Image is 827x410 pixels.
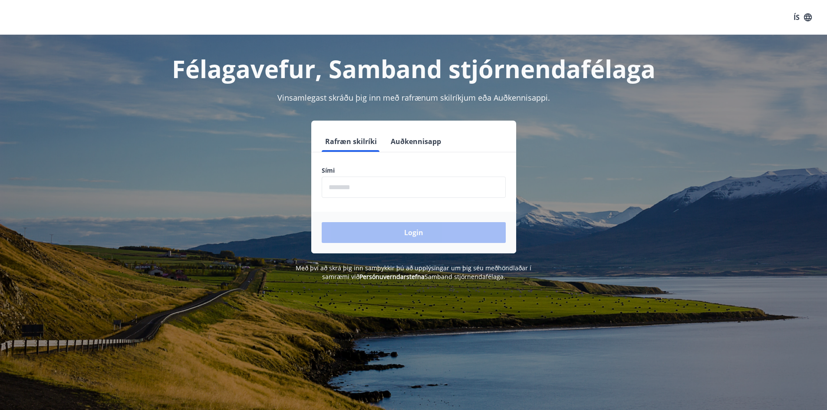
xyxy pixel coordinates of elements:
span: Vinsamlegast skráðu þig inn með rafrænum skilríkjum eða Auðkennisappi. [277,92,550,103]
button: Rafræn skilríki [322,131,380,152]
a: Persónuverndarstefna [359,272,425,281]
span: Með því að skrá þig inn samþykkir þú að upplýsingar um þig séu meðhöndlaðar í samræmi við Samband... [296,264,531,281]
button: ÍS [789,10,817,25]
button: Auðkennisapp [387,131,445,152]
label: Sími [322,166,506,175]
h1: Félagavefur, Samband stjórnendafélaga [112,52,716,85]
